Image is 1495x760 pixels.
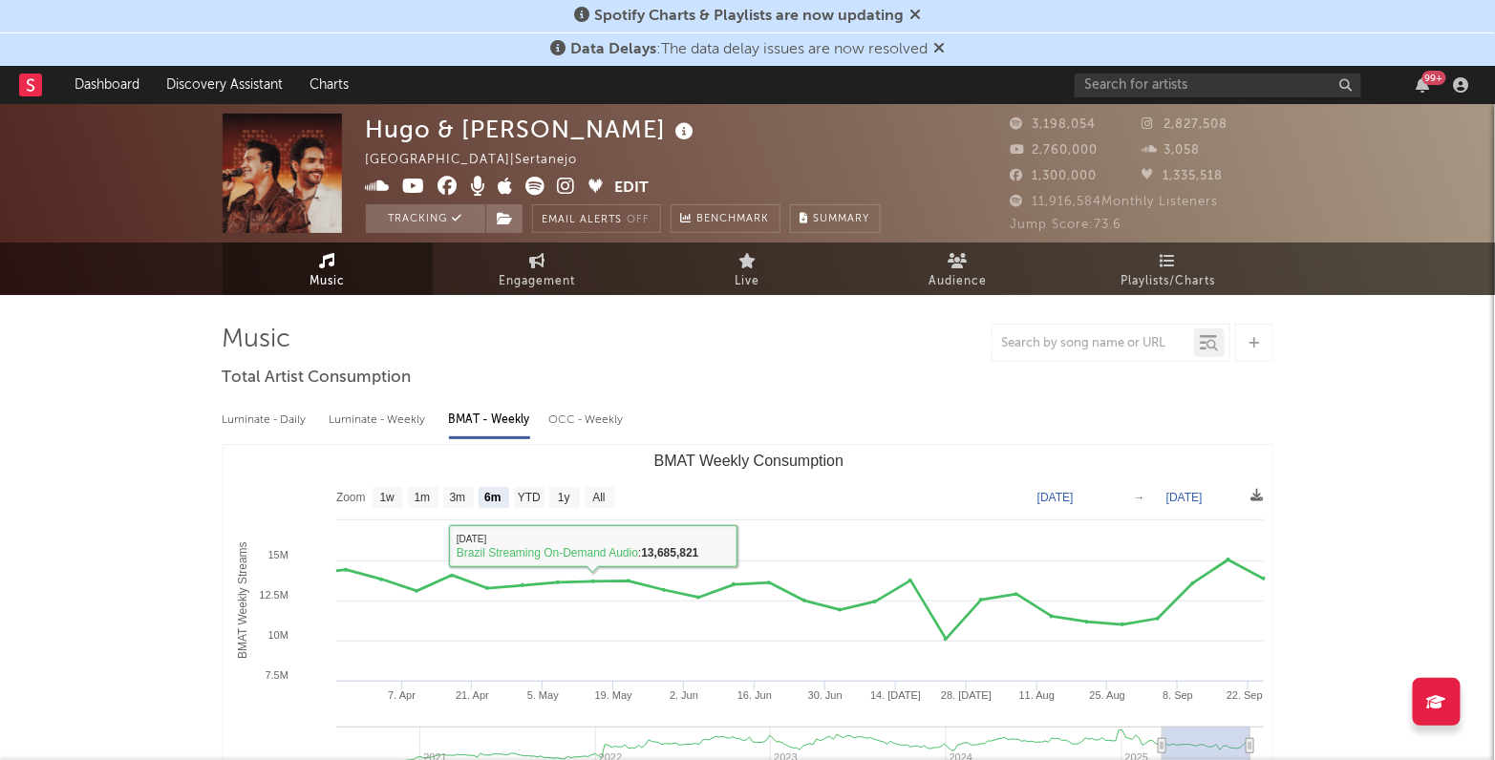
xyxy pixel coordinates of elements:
div: 99 + [1422,71,1446,85]
button: 99+ [1417,77,1430,93]
span: 1,335,518 [1142,170,1223,182]
span: Data Delays [570,42,656,57]
text: [DATE] [1166,491,1203,504]
span: 11,916,584 Monthly Listeners [1011,196,1219,208]
span: Jump Score: 73.6 [1011,219,1122,231]
text: 25. Aug [1089,689,1124,701]
text: 10M [267,629,288,641]
text: [DATE] [1037,491,1074,504]
text: 5. May [526,689,559,701]
text: YTD [517,492,540,505]
div: Luminate - Weekly [330,404,430,436]
span: Live [736,270,760,293]
input: Search by song name or URL [993,336,1194,351]
div: Hugo & [PERSON_NAME] [366,114,699,145]
span: 3,058 [1142,144,1200,157]
text: 2. Jun [670,689,698,701]
text: 14. [DATE] [870,689,921,701]
text: Zoom [336,492,366,505]
div: [GEOGRAPHIC_DATA] | Sertanejo [366,149,600,172]
text: 22. Sep [1227,689,1263,701]
span: Dismiss [909,9,921,24]
text: 7. Apr [388,689,416,701]
text: 7.5M [265,669,288,681]
text: 1y [558,492,570,505]
text: 6m [484,492,501,505]
text: All [592,492,605,505]
text: 1m [414,492,430,505]
text: 11. Aug [1018,689,1054,701]
span: : The data delay issues are now resolved [570,42,928,57]
button: Edit [615,177,650,201]
text: BMAT Weekly Streams [236,542,249,660]
text: 21. Apr [456,689,489,701]
text: 30. Jun [807,689,842,701]
em: Off [628,215,651,225]
span: 2,827,508 [1142,118,1228,131]
span: 1,300,000 [1011,170,1098,182]
text: 3m [449,492,465,505]
a: Playlists/Charts [1063,243,1273,295]
text: → [1134,491,1145,504]
span: Total Artist Consumption [223,367,412,390]
span: Audience [929,270,987,293]
text: 16. Jun [737,689,771,701]
a: Charts [296,66,362,104]
a: Engagement [433,243,643,295]
span: 3,198,054 [1011,118,1097,131]
input: Search for artists [1075,74,1361,97]
text: 12.5M [259,589,288,601]
a: Audience [853,243,1063,295]
a: Benchmark [671,204,780,233]
a: Dashboard [61,66,153,104]
button: Tracking [366,204,485,233]
span: Spotify Charts & Playlists are now updating [594,9,904,24]
button: Summary [790,204,881,233]
span: 2,760,000 [1011,144,1099,157]
span: Playlists/Charts [1121,270,1215,293]
button: Email AlertsOff [532,204,661,233]
span: Music [310,270,345,293]
text: BMAT Weekly Consumption [653,453,843,469]
text: 1w [379,492,395,505]
a: Live [643,243,853,295]
text: 28. [DATE] [941,689,992,701]
div: OCC - Weekly [549,404,626,436]
span: Engagement [500,270,576,293]
a: Discovery Assistant [153,66,296,104]
div: BMAT - Weekly [449,404,530,436]
div: Luminate - Daily [223,404,310,436]
span: Dismiss [933,42,945,57]
a: Music [223,243,433,295]
text: 19. May [594,689,632,701]
span: Summary [814,214,870,224]
text: 8. Sep [1163,689,1193,701]
text: 15M [267,549,288,560]
span: Benchmark [697,208,770,231]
